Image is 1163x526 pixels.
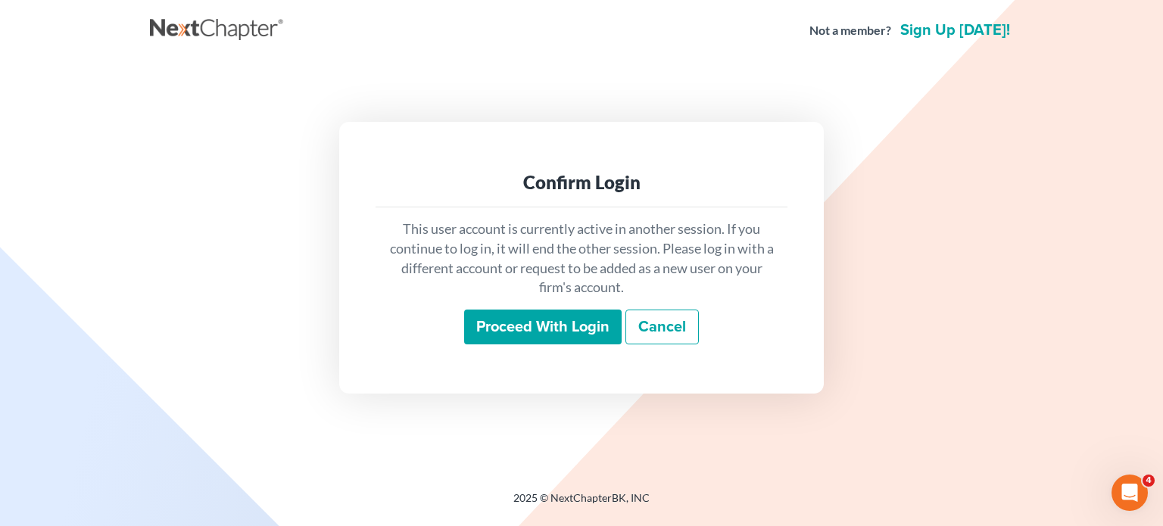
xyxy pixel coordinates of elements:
a: Sign up [DATE]! [897,23,1013,38]
div: Confirm Login [388,170,775,195]
p: This user account is currently active in another session. If you continue to log in, it will end ... [388,219,775,297]
a: Cancel [625,310,699,344]
strong: Not a member? [809,22,891,39]
input: Proceed with login [464,310,622,344]
div: 2025 © NextChapterBK, INC [150,490,1013,518]
span: 4 [1143,475,1155,487]
iframe: Intercom live chat [1112,475,1148,511]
